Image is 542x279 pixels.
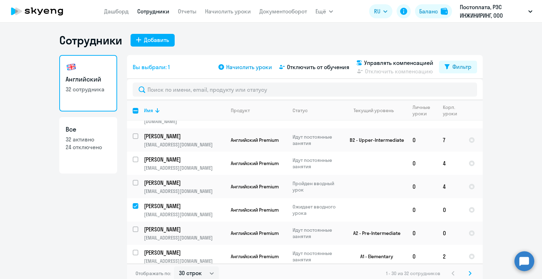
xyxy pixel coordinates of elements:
div: Статус [293,107,308,114]
span: Английский Premium [231,253,279,260]
a: Документооборот [259,8,307,15]
p: [EMAIL_ADDRESS][DOMAIN_NAME] [144,141,225,148]
span: Английский Premium [231,230,279,236]
span: Управлять компенсацией [364,59,433,67]
p: [EMAIL_ADDRESS][DOMAIN_NAME] [144,211,225,218]
p: Идут постоянные занятия [293,227,341,239]
td: 0 [407,128,437,152]
div: Добавить [144,36,169,44]
p: [PERSON_NAME] [144,132,224,140]
div: Фильтр [452,62,471,71]
td: 7 [437,128,463,152]
a: Все32 активно24 отключено [59,117,117,174]
input: Поиск по имени, email, продукту или статусу [133,83,477,97]
p: Идут постоянные занятия [293,157,341,170]
td: A2 - Pre-Intermediate [341,222,407,245]
span: Английский Premium [231,137,279,143]
button: Постоплата, РЭС ИНЖИНИРИНГ, ООО [456,3,536,20]
p: [PERSON_NAME] [144,179,224,187]
a: Английский32 сотрудника [59,55,117,111]
p: Идут постоянные занятия [293,250,341,263]
td: 0 [407,198,437,222]
div: Баланс [419,7,438,16]
td: 0 [437,222,463,245]
div: Текущий уровень [354,107,394,114]
span: Отключить от обучения [287,63,349,71]
div: Имя [144,107,153,114]
td: 0 [437,198,463,222]
a: [PERSON_NAME] [144,156,225,163]
a: Начислить уроки [205,8,251,15]
td: 0 [407,222,437,245]
span: Вы выбрали: 1 [133,63,170,71]
p: Ожидает вводного урока [293,204,341,216]
button: Добавить [131,34,175,47]
div: Текущий уровень [347,107,406,114]
div: Личные уроки [412,104,432,117]
span: Английский Premium [231,207,279,213]
p: [EMAIL_ADDRESS][DOMAIN_NAME] [144,258,225,264]
p: 32 сотрудника [66,85,111,93]
p: Пройден вводный урок [293,180,341,193]
span: Английский Premium [231,160,279,166]
p: 24 отключено [66,143,111,151]
a: [PERSON_NAME] [144,225,225,233]
p: [PERSON_NAME] [144,249,224,256]
p: Постоплата, РЭС ИНЖИНИРИНГ, ООО [460,3,525,20]
p: [PERSON_NAME] [144,156,224,163]
a: [PERSON_NAME] [144,202,225,210]
span: Начислить уроки [226,63,272,71]
td: 2 [437,245,463,268]
td: 0 [407,245,437,268]
a: [PERSON_NAME] [144,179,225,187]
button: Ещё [315,4,333,18]
td: 4 [437,175,463,198]
a: [PERSON_NAME] [144,132,225,140]
p: [EMAIL_ADDRESS][DOMAIN_NAME] [144,235,225,241]
a: Сотрудники [137,8,169,15]
a: Отчеты [178,8,197,15]
div: Продукт [231,107,250,114]
td: 0 [407,152,437,175]
div: Корп. уроки [443,104,458,117]
td: B2 - Upper-Intermediate [341,128,407,152]
span: Отображать по: [135,270,171,277]
p: [PERSON_NAME] [144,225,224,233]
div: Корп. уроки [443,104,463,117]
div: Продукт [231,107,287,114]
button: Фильтр [439,61,477,73]
img: english [66,61,77,73]
p: [EMAIL_ADDRESS][DOMAIN_NAME] [144,188,225,194]
h1: Сотрудники [59,33,122,47]
div: Имя [144,107,225,114]
td: A1 - Elementary [341,245,407,268]
h3: Английский [66,75,111,84]
div: Статус [293,107,341,114]
span: Ещё [315,7,326,16]
p: 32 активно [66,135,111,143]
p: Идут постоянные занятия [293,134,341,146]
p: [EMAIL_ADDRESS][DOMAIN_NAME] [144,165,225,171]
a: [PERSON_NAME] [144,249,225,256]
span: 1 - 30 из 32 сотрудников [386,270,440,277]
td: 4 [437,152,463,175]
td: 0 [407,175,437,198]
p: [PERSON_NAME] [144,202,224,210]
div: Личные уроки [412,104,437,117]
span: Английский Premium [231,183,279,190]
a: Дашборд [104,8,129,15]
button: Балансbalance [415,4,452,18]
img: balance [441,8,448,15]
span: RU [374,7,380,16]
h3: Все [66,125,111,134]
button: RU [369,4,392,18]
